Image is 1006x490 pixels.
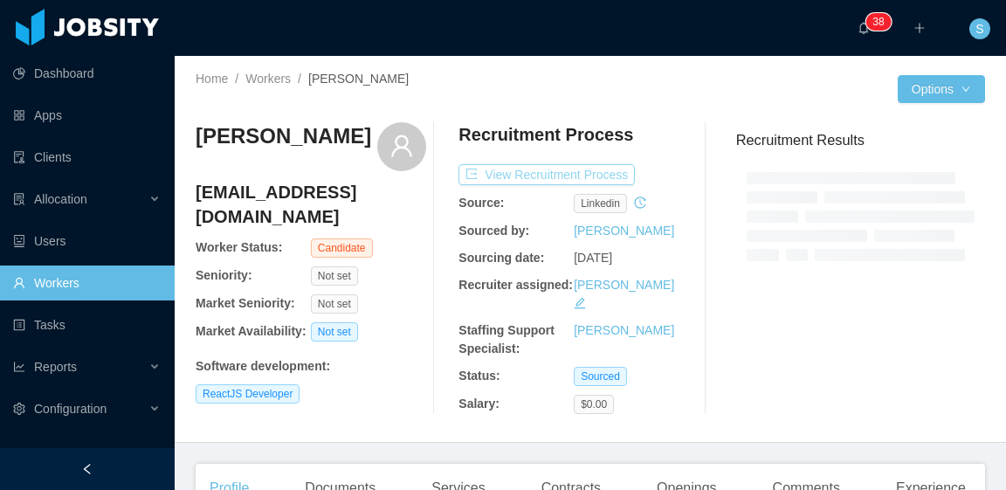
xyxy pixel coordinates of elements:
b: Salary: [458,397,500,411]
b: Staffing Support Specialist: [458,323,555,355]
span: $0.00 [574,395,614,414]
span: ReactJS Developer [196,384,300,404]
i: icon: plus [913,22,926,34]
span: Reports [34,360,77,374]
i: icon: setting [13,403,25,415]
sup: 38 [865,13,891,31]
a: [PERSON_NAME] [574,278,674,292]
b: Software development : [196,359,330,373]
a: icon: pie-chartDashboard [13,56,161,91]
a: icon: robotUsers [13,224,161,259]
a: Home [196,72,228,86]
span: linkedin [574,194,627,213]
span: Candidate [311,238,373,258]
a: Workers [245,72,291,86]
i: icon: solution [13,193,25,205]
i: icon: user [389,134,414,158]
b: Sourcing date: [458,251,544,265]
p: 8 [879,13,885,31]
span: / [298,72,301,86]
span: Not set [311,322,358,342]
span: Not set [311,294,358,314]
b: Seniority: [196,268,252,282]
a: [PERSON_NAME] [574,323,674,337]
h4: [EMAIL_ADDRESS][DOMAIN_NAME] [196,180,426,229]
button: icon: exportView Recruitment Process [458,164,635,185]
a: icon: exportView Recruitment Process [458,168,635,182]
span: [DATE] [574,251,612,265]
a: icon: profileTasks [13,307,161,342]
i: icon: bell [858,22,870,34]
a: icon: appstoreApps [13,98,161,133]
span: / [235,72,238,86]
b: Market Availability: [196,324,307,338]
a: icon: userWorkers [13,266,161,300]
span: [PERSON_NAME] [308,72,409,86]
a: [PERSON_NAME] [574,224,674,238]
i: icon: edit [574,297,586,309]
span: Sourced [574,367,627,386]
b: Status: [458,369,500,383]
i: icon: line-chart [13,361,25,373]
button: Optionsicon: down [898,75,985,103]
b: Market Seniority: [196,296,295,310]
a: icon: auditClients [13,140,161,175]
b: Recruiter assigned: [458,278,573,292]
span: Allocation [34,192,87,206]
h4: Recruitment Process [458,122,633,147]
b: Sourced by: [458,224,529,238]
i: icon: history [634,197,646,209]
span: S [975,18,983,39]
p: 3 [872,13,879,31]
h3: [PERSON_NAME] [196,122,371,150]
span: Not set [311,266,358,286]
span: Configuration [34,402,107,416]
b: Source: [458,196,504,210]
b: Worker Status: [196,240,282,254]
h3: Recruitment Results [736,129,985,151]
